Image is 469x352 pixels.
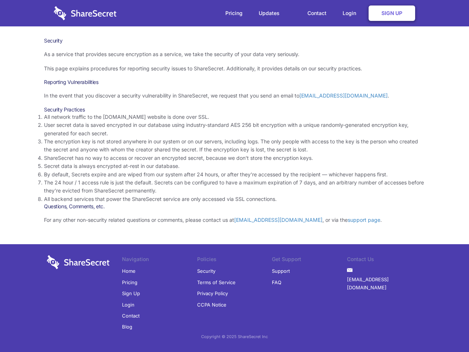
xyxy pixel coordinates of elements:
[44,216,425,224] p: For any other non-security related questions or comments, please contact us at , or via the .
[44,137,425,154] li: The encryption key is not stored anywhere in our system or on our servers, including logs. The on...
[122,321,132,332] a: Blog
[335,2,367,25] a: Login
[299,92,388,99] a: [EMAIL_ADDRESS][DOMAIN_NAME]
[272,255,347,265] li: Get Support
[44,121,425,137] li: User secret data is saved encrypted in our database using industry-standard AES 256 bit encryptio...
[44,79,425,85] h3: Reporting Vulnerabilities
[44,92,425,100] p: In the event that you discover a security vulnerability in ShareSecret, we request that you send ...
[234,217,322,223] a: [EMAIL_ADDRESS][DOMAIN_NAME]
[272,277,281,288] a: FAQ
[272,265,290,276] a: Support
[347,274,422,293] a: [EMAIL_ADDRESS][DOMAIN_NAME]
[44,203,425,210] h3: Questions, Comments, etc.
[44,37,425,44] h1: Security
[47,255,110,269] img: logo-wordmark-white-trans-d4663122ce5f474addd5e946df7df03e33cb6a1c49d2221995e7729f52c070b2.svg
[197,288,228,299] a: Privacy Policy
[348,217,380,223] a: support page
[122,255,197,265] li: Navigation
[197,255,272,265] li: Policies
[122,299,134,310] a: Login
[54,6,117,20] img: logo-wordmark-white-trans-d4663122ce5f474addd5e946df7df03e33cb6a1c49d2221995e7729f52c070b2.svg
[44,179,425,195] li: The 24 hour / 1 access rule is just the default. Secrets can be configured to have a maximum expi...
[197,299,226,310] a: CCPA Notice
[44,170,425,179] li: By default, Secrets expire and are wiped from our system after 24 hours, or after they’re accesse...
[218,2,250,25] a: Pricing
[197,265,215,276] a: Security
[44,106,425,113] h3: Security Practices
[44,154,425,162] li: ShareSecret has no way to access or recover an encrypted secret, because we don’t store the encry...
[122,277,137,288] a: Pricing
[44,162,425,170] li: Secret data is always encrypted at-rest in our database.
[197,277,236,288] a: Terms of Service
[122,288,140,299] a: Sign Up
[44,50,425,58] p: As a service that provides secure encryption as a service, we take the security of your data very...
[44,65,425,73] p: This page explains procedures for reporting security issues to ShareSecret. Additionally, it prov...
[44,195,425,203] li: All backend services that power the ShareSecret service are only accessed via SSL connections.
[369,5,415,21] a: Sign Up
[347,255,422,265] li: Contact Us
[44,113,425,121] li: All network traffic to the [DOMAIN_NAME] website is done over SSL.
[122,310,140,321] a: Contact
[300,2,334,25] a: Contact
[122,265,136,276] a: Home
